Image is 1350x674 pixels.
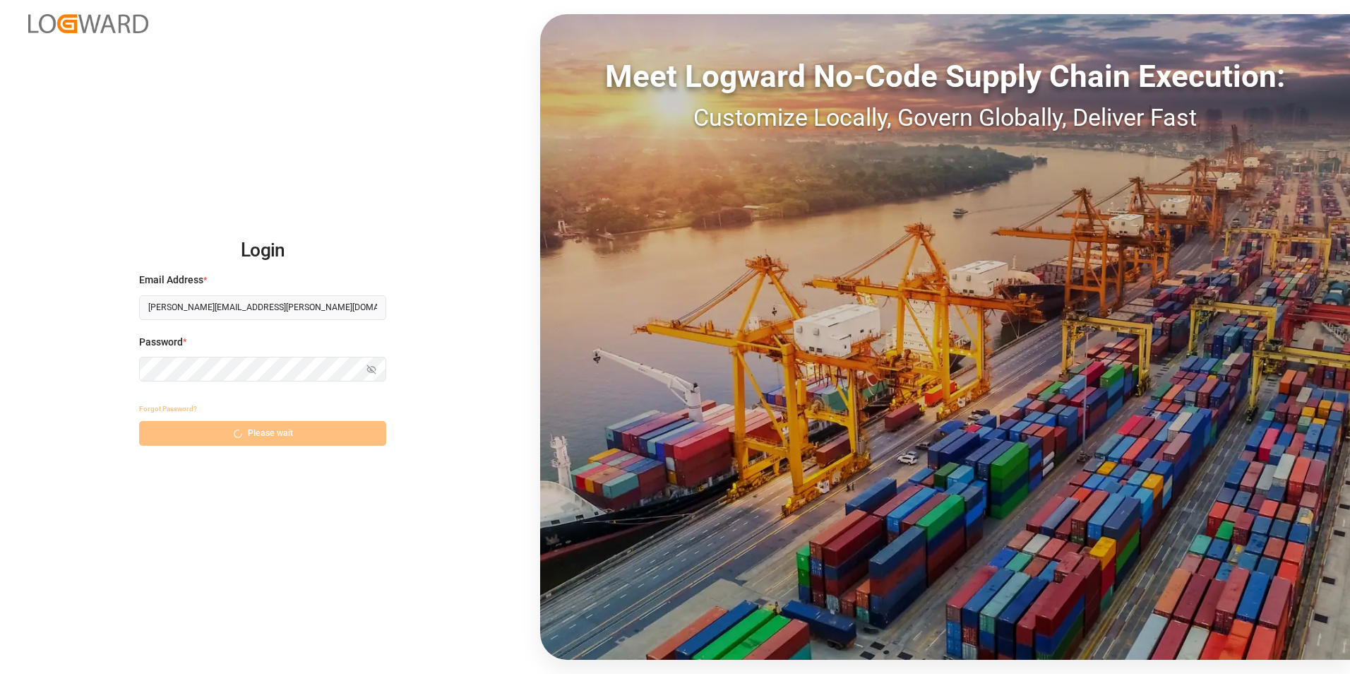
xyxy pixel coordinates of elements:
div: Customize Locally, Govern Globally, Deliver Fast [540,100,1350,136]
div: Meet Logward No-Code Supply Chain Execution: [540,53,1350,100]
img: Logward_new_orange.png [28,14,148,33]
input: Enter your email [139,295,386,320]
h2: Login [139,228,386,273]
span: Email Address [139,273,203,288]
span: Password [139,335,183,350]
